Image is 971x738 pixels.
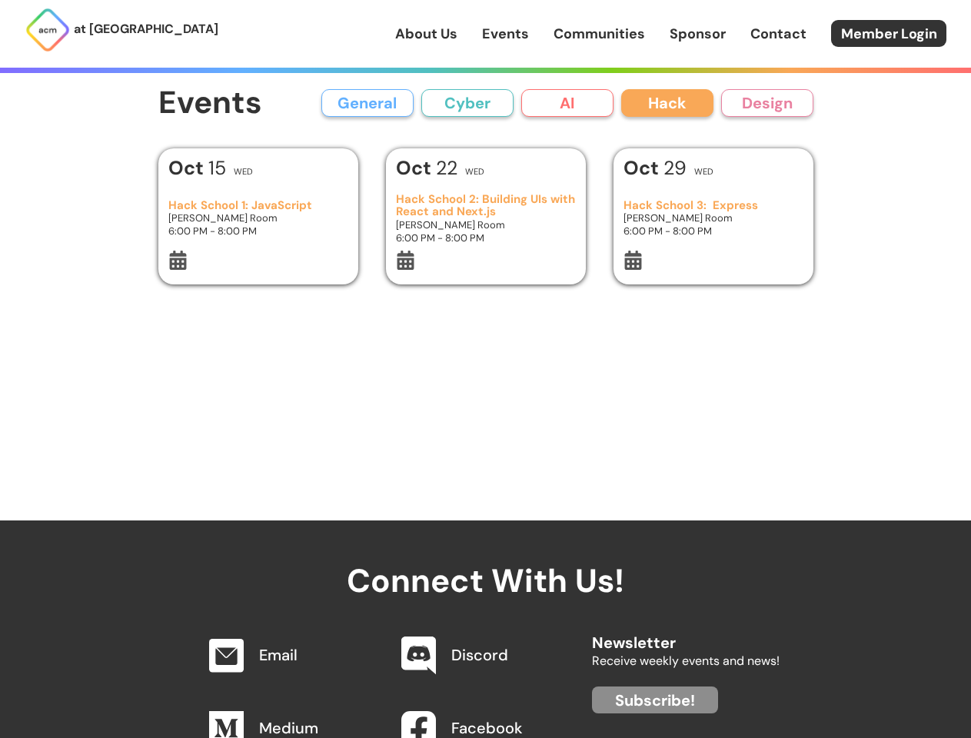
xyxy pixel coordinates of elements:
h3: Hack School 1: JavaScript [168,199,347,212]
img: Email [209,639,244,673]
a: Subscribe! [592,686,718,713]
a: Facebook [451,718,523,738]
h3: Hack School 3: Express [624,199,803,212]
h2: Connect With Us! [192,520,780,599]
h2: Wed [234,168,253,176]
h2: Newsletter [592,619,780,651]
h1: 22 [396,158,457,178]
h3: Hack School 2: Building UIs with React and Next.js [396,193,575,218]
button: General [321,89,414,117]
b: Oct [624,155,663,181]
h2: Wed [465,168,484,176]
h3: 6:00 PM - 8:00 PM [168,224,347,238]
h2: Wed [694,168,713,176]
button: Cyber [421,89,514,117]
button: Design [721,89,813,117]
a: Email [259,645,298,665]
h3: 6:00 PM - 8:00 PM [396,231,575,244]
h3: [PERSON_NAME] Room [168,211,347,224]
a: Discord [451,645,508,665]
h1: 29 [624,158,687,178]
button: Hack [621,89,713,117]
p: Receive weekly events and news! [592,651,780,671]
a: Communities [554,24,645,44]
h1: Events [158,86,262,121]
h3: [PERSON_NAME] Room [396,218,575,231]
p: at [GEOGRAPHIC_DATA] [74,19,218,39]
h3: [PERSON_NAME] Room [624,211,803,224]
a: Sponsor [670,24,726,44]
h1: 15 [168,158,226,178]
b: Oct [168,155,208,181]
a: at [GEOGRAPHIC_DATA] [25,7,218,53]
button: AI [521,89,614,117]
h3: 6:00 PM - 8:00 PM [624,224,803,238]
img: Discord [401,637,436,675]
a: Medium [259,718,318,738]
a: About Us [395,24,457,44]
a: Contact [750,24,806,44]
a: Events [482,24,529,44]
img: ACM Logo [25,7,71,53]
a: Member Login [831,20,946,47]
b: Oct [396,155,436,181]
